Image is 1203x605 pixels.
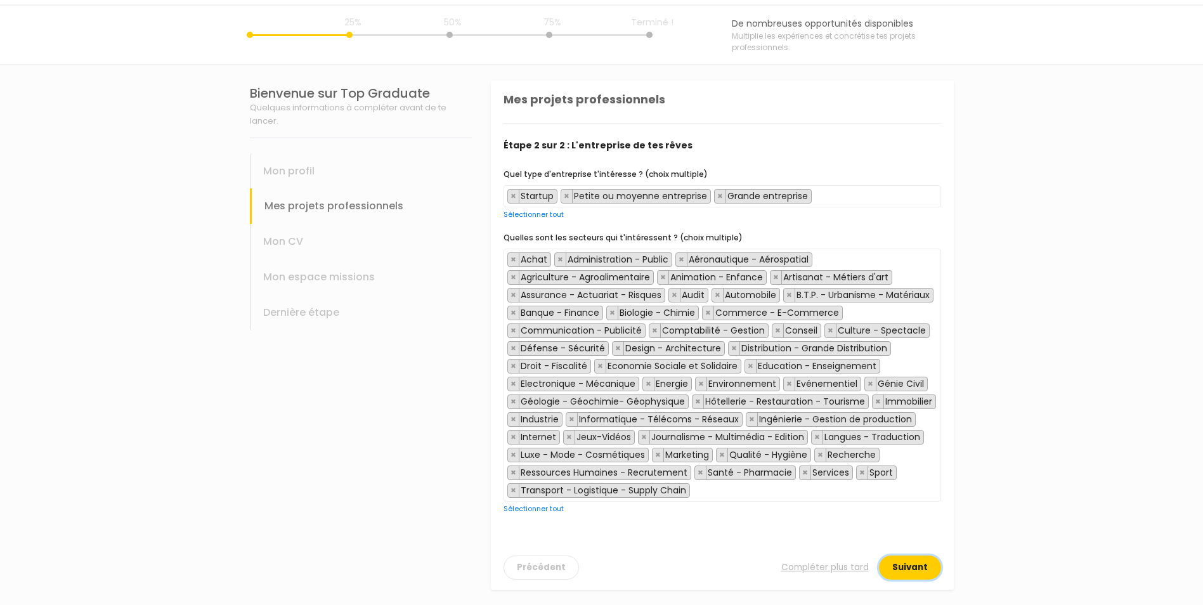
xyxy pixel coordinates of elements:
span: × [510,324,516,337]
span: Commerce - E-Commerce [714,306,842,319]
li: Petite ou moyenne entreprise [561,189,711,204]
span: Marketing [664,448,712,461]
li: Automobile [712,288,780,302]
span: Recherche [826,448,879,461]
span: Ingénierie - Gestion de production [758,413,915,426]
span: B.T.P. - Urbanisme - Matériaux [795,289,933,301]
button: Remove item [857,466,868,479]
button: Remove item [825,324,836,337]
li: Biologie - Chimie [606,306,699,320]
span: Qualité - Hygiène [728,448,810,461]
span: × [875,395,881,408]
li: Industrie [507,412,562,427]
button: Remove item [873,395,884,408]
span: Audit [680,289,708,301]
span: Animation - Enfance [669,271,766,283]
li: Culture - Spectacle [824,323,930,338]
span: Design - Architecture [624,342,724,355]
li: Electronique - Mécanique [507,377,639,391]
span: × [698,377,704,390]
span: Education - Enseignement [757,360,880,372]
span: Environnement [707,377,779,390]
span: Conseil [784,324,821,337]
span: Internet [519,431,559,443]
span: 25% [330,16,375,35]
span: Journalisme - Multimédia - Edition [650,431,807,443]
span: Luxe - Mode - Cosmétiques [519,448,648,461]
span: × [510,484,516,497]
span: × [817,448,823,461]
span: Administration - Public [566,253,672,266]
li: Langues - Traduction [811,430,924,445]
button: Remove item [729,342,740,355]
span: Hôtellerie - Restauration - Tourisme [704,395,868,408]
span: Industrie [519,413,562,426]
li: Hôtellerie - Restauration - Tourisme [692,394,869,409]
span: × [868,377,873,390]
a: Sélectionner tout [504,504,564,514]
li: B.T.P. - Urbanisme - Matériaux [783,288,933,302]
span: × [510,377,516,390]
li: Banque - Finance [507,306,603,320]
li: Ingénierie - Gestion de production [746,412,916,427]
li: Sport [856,465,897,480]
span: Energie [654,377,691,390]
span: Economie Sociale et Solidaire [606,360,741,372]
span: Startup [519,190,557,202]
span: × [828,324,833,337]
h1: Bienvenue sur Top Graduate [250,86,472,101]
li: Grande entreprise [714,189,812,204]
li: Génie Civil [864,377,928,391]
span: × [748,360,753,372]
button: Remove item [717,448,728,462]
span: 50% [431,16,475,35]
span: × [597,360,603,372]
button: Remove item [508,377,519,391]
span: × [731,342,737,355]
span: Services [811,466,852,479]
span: × [510,431,516,443]
span: × [802,466,808,479]
button: Remove item [508,413,519,426]
button: Remove item [653,448,664,462]
li: Journalisme - Multimédia - Edition [638,430,808,445]
span: Ressources Humaines - Recrutement [519,466,691,479]
span: Quelques informations à compléter avant de te lancer. [250,101,446,127]
span: × [557,253,563,266]
span: × [660,271,666,283]
span: Artisanat - Métiers d'art [782,271,892,283]
span: × [641,431,647,443]
button: Remove item [784,289,795,302]
button: Remove item [508,289,519,302]
span: × [717,190,723,202]
button: Remove item [508,253,519,266]
span: × [510,190,516,202]
span: Langues - Traduction [823,431,923,443]
span: Comptabilité - Gestion [661,324,768,337]
span: Défense - Sécurité [519,342,608,355]
span: Grande entreprise [726,190,811,202]
span: Assurance - Actuariat - Risques [519,289,665,301]
li: Startup [507,189,557,204]
span: × [715,289,720,301]
span: × [698,466,703,479]
li: Audit [668,288,708,302]
label: Quel type d'entreprise t'intéresse ? (choix multiple) [504,169,708,180]
span: × [646,377,651,390]
button: Précédent [504,556,579,580]
span: × [510,306,516,319]
button: Remove item [561,190,573,203]
span: Transport - Logistique - Supply Chain [519,484,689,497]
li: Conseil [772,323,821,338]
label: Quelles sont les secteurs qui t'intéressent ? (choix multiple) [504,232,743,244]
span: Electronique - Mécanique [519,377,639,390]
button: Remove item [508,431,519,444]
span: Multiplie les expériences et concrétise tes projets professionnels. [732,30,954,53]
span: Jeux-Vidéos [575,431,634,443]
span: × [652,324,658,337]
span: × [749,413,755,426]
button: Remove item [508,448,519,462]
li: Internet [507,430,560,445]
button: Remove item [745,360,757,373]
button: Remove item [555,253,566,266]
